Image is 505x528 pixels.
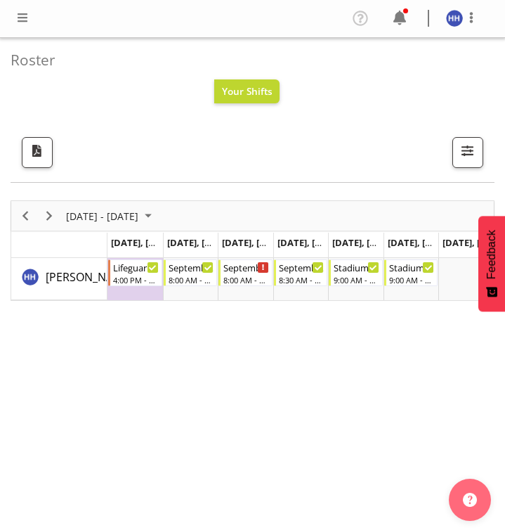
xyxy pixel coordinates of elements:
[169,274,214,285] div: 8:00 AM - 3:30 PM
[13,201,37,231] div: previous period
[164,259,218,286] div: Harriet Hill"s event - September/October Holiday Programme Begin From Tuesday, September 23, 2025...
[107,258,494,300] table: Timeline Week of September 26, 2025
[277,236,341,249] span: [DATE], [DATE]
[279,260,324,274] div: September/October Holiday Programme
[167,236,231,249] span: [DATE], [DATE]
[223,260,269,274] div: September/October Holiday Programme
[65,207,140,225] span: [DATE] - [DATE]
[214,79,280,103] button: Your Shifts
[222,236,286,249] span: [DATE], [DATE]
[452,137,483,168] button: Filter Shifts
[37,201,61,231] div: next period
[113,274,159,285] div: 4:00 PM - 9:30 PM
[46,269,133,285] a: [PERSON_NAME]
[389,274,435,285] div: 9:00 AM - 3:00 PM
[61,201,160,231] div: September 22 - 28, 2025
[485,230,498,279] span: Feedback
[218,259,273,286] div: Harriet Hill"s event - September/October Holiday Programme Begin From Wednesday, September 24, 20...
[332,236,396,249] span: [DATE], [DATE]
[388,236,452,249] span: [DATE], [DATE]
[108,259,162,286] div: Harriet Hill"s event - Lifeguard Monday Begin From Monday, September 22, 2025 at 4:00:00 PM GMT+1...
[222,84,273,98] span: Your Shifts
[11,258,107,300] td: Harriet Hill resource
[329,259,383,286] div: Harriet Hill"s event - Stadium Inflatable Begin From Friday, September 26, 2025 at 9:00:00 AM GMT...
[274,259,328,286] div: Harriet Hill"s event - September/October Holiday Programme Begin From Thursday, September 25, 202...
[40,207,59,225] button: Next
[446,10,463,27] img: harriet-hill8786.jpg
[11,200,494,301] div: Timeline Week of September 26, 2025
[11,52,483,68] h4: Roster
[169,260,214,274] div: September/October Holiday Programme
[389,260,435,274] div: Stadium Inflatable
[223,274,269,285] div: 8:00 AM - 4:00 PM
[334,260,379,274] div: Stadium Inflatable
[384,259,438,286] div: Harriet Hill"s event - Stadium Inflatable Begin From Saturday, September 27, 2025 at 9:00:00 AM G...
[279,274,324,285] div: 8:30 AM - 4:30 PM
[22,137,53,168] button: Download a PDF of the roster according to the set date range.
[334,274,379,285] div: 9:00 AM - 1:00 PM
[113,260,159,274] div: Lifeguard [DATE]
[478,216,505,311] button: Feedback - Show survey
[463,493,477,507] img: help-xxl-2.png
[16,207,35,225] button: Previous
[111,236,182,249] span: [DATE], [DATE]
[64,207,158,225] button: September 2025
[46,269,133,285] span: [PERSON_NAME]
